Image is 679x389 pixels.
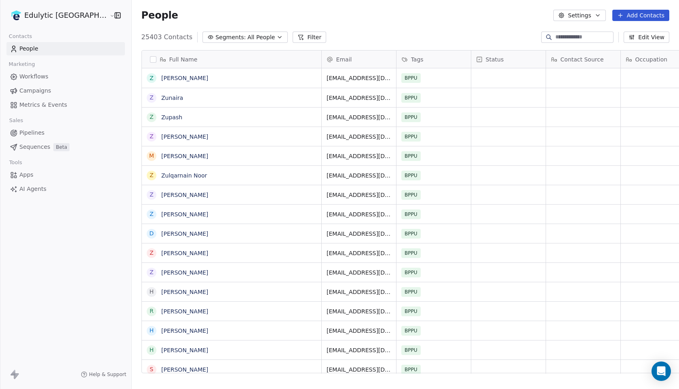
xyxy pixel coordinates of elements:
a: Pipelines [6,126,125,140]
a: [PERSON_NAME] [161,269,208,276]
span: People [141,9,178,21]
a: [PERSON_NAME] [161,289,208,295]
span: Apps [19,171,34,179]
span: [EMAIL_ADDRESS][DOMAIN_NAME] [327,327,391,335]
span: BPPU [401,365,421,374]
div: D [149,229,154,238]
span: Sequences [19,143,50,151]
span: Tags [411,55,424,63]
span: [EMAIL_ADDRESS][DOMAIN_NAME] [327,268,391,277]
span: Workflows [19,72,48,81]
span: BPPU [401,112,421,122]
span: [EMAIL_ADDRESS][DOMAIN_NAME] [327,191,391,199]
a: [PERSON_NAME] [161,230,208,237]
div: Contact Source [546,51,620,68]
span: BPPU [401,248,421,258]
span: [EMAIL_ADDRESS][DOMAIN_NAME] [327,152,391,160]
div: Z [150,268,154,277]
div: Z [150,171,154,180]
a: [PERSON_NAME] [161,192,208,198]
div: H [149,288,154,296]
span: Status [486,55,504,63]
span: Sales [6,114,27,127]
span: [EMAIL_ADDRESS][DOMAIN_NAME] [327,230,391,238]
a: Zulqarnain Noor [161,172,207,179]
span: Segments: [215,33,246,42]
a: [PERSON_NAME] [161,153,208,159]
span: Tools [6,156,25,169]
span: People [19,44,38,53]
span: BPPU [401,268,421,277]
span: Contacts [5,30,36,42]
span: BPPU [401,93,421,103]
span: Marketing [5,58,38,70]
div: Full Name [142,51,321,68]
a: [PERSON_NAME] [161,347,208,353]
span: Pipelines [19,129,44,137]
div: Status [471,51,546,68]
span: BPPU [401,287,421,297]
span: BPPU [401,229,421,239]
div: S [150,365,153,374]
a: Metrics & Events [6,98,125,112]
a: [PERSON_NAME] [161,366,208,373]
button: Settings [553,10,605,21]
span: BPPU [401,132,421,142]
span: [EMAIL_ADDRESS][DOMAIN_NAME] [327,210,391,218]
button: Add Contacts [612,10,669,21]
a: Apps [6,168,125,182]
span: Campaigns [19,87,51,95]
div: Z [150,113,154,121]
a: SequencesBeta [6,140,125,154]
div: Z [150,93,154,102]
a: [PERSON_NAME] [161,133,208,140]
span: BPPU [401,73,421,83]
span: [EMAIL_ADDRESS][DOMAIN_NAME] [327,249,391,257]
span: [EMAIL_ADDRESS][DOMAIN_NAME] [327,288,391,296]
span: [EMAIL_ADDRESS][DOMAIN_NAME] [327,346,391,354]
button: Edit View [624,32,669,43]
span: Full Name [169,55,198,63]
div: M [149,152,154,160]
span: BPPU [401,151,421,161]
span: Metrics & Events [19,101,67,109]
div: R [150,307,154,315]
div: Open Intercom Messenger [652,362,671,381]
span: [EMAIL_ADDRESS][DOMAIN_NAME] [327,366,391,374]
span: [EMAIL_ADDRESS][DOMAIN_NAME] [327,94,391,102]
img: edulytic-mark-retina.png [11,11,21,20]
a: Workflows [6,70,125,83]
span: [EMAIL_ADDRESS][DOMAIN_NAME] [327,113,391,121]
div: Tags [396,51,471,68]
span: Beta [53,143,70,151]
button: Filter [293,32,326,43]
div: Z [150,132,154,141]
span: BPPU [401,326,421,336]
a: [PERSON_NAME] [161,75,208,81]
a: Campaigns [6,84,125,97]
a: Zunaira [161,95,183,101]
a: [PERSON_NAME] [161,250,208,256]
div: H [149,326,154,335]
div: Email [322,51,396,68]
a: [PERSON_NAME] [161,211,208,218]
span: AI Agents [19,185,46,193]
span: [EMAIL_ADDRESS][DOMAIN_NAME] [327,74,391,82]
span: BPPU [401,171,421,180]
a: AI Agents [6,182,125,196]
span: Email [336,55,352,63]
div: Z [150,190,154,199]
a: Zupash [161,114,182,121]
span: [EMAIL_ADDRESS][DOMAIN_NAME] [327,307,391,315]
span: [EMAIL_ADDRESS][DOMAIN_NAME] [327,133,391,141]
span: Occupation [635,55,668,63]
a: [PERSON_NAME] [161,328,208,334]
span: BPPU [401,345,421,355]
button: Edulytic [GEOGRAPHIC_DATA] [10,8,104,22]
span: BPPU [401,307,421,316]
div: Z [150,74,154,82]
span: Contact Source [561,55,604,63]
span: [EMAIL_ADDRESS][DOMAIN_NAME] [327,171,391,180]
a: [PERSON_NAME] [161,308,208,315]
a: Help & Support [81,371,126,378]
